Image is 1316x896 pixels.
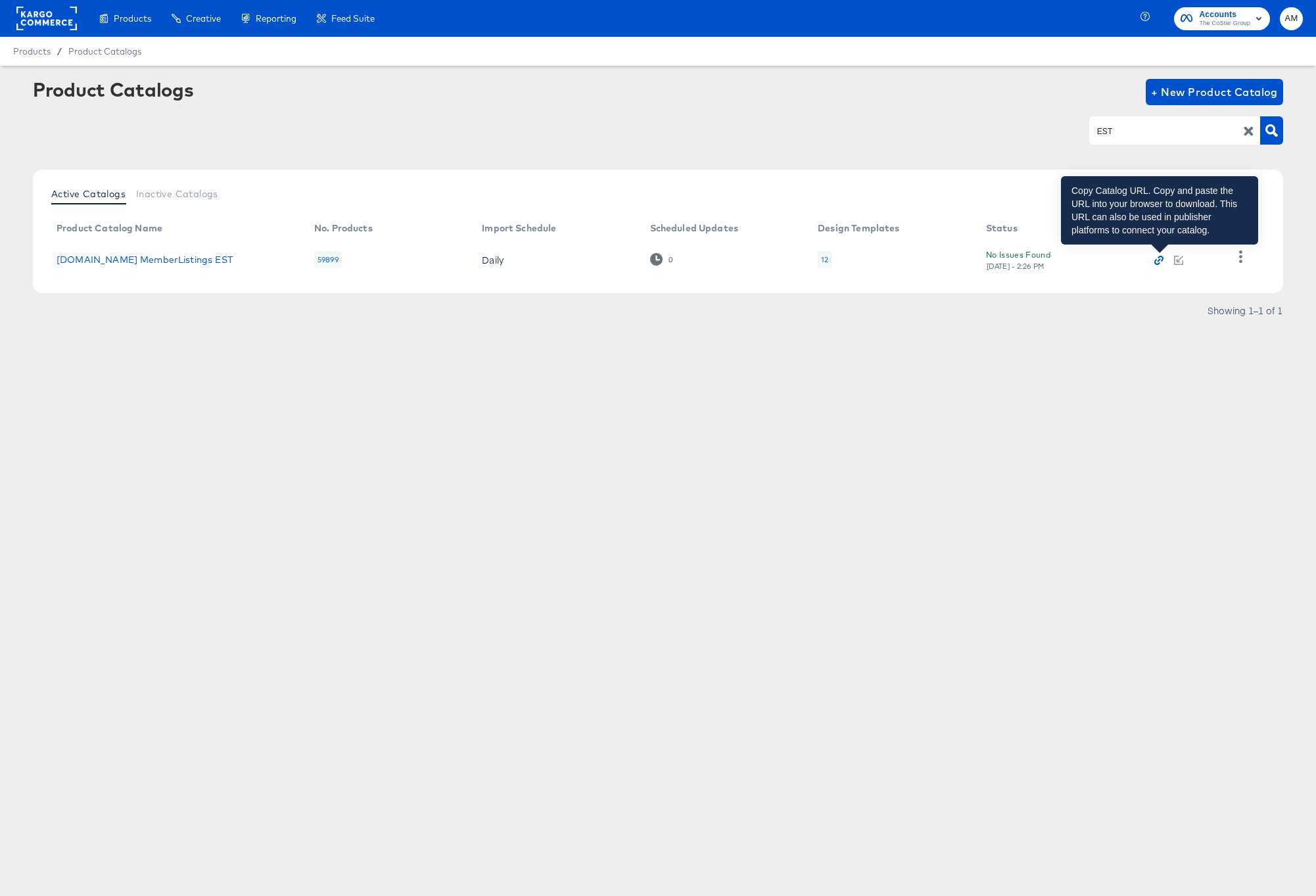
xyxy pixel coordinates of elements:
[650,253,673,266] div: 0
[1144,218,1219,239] th: Action
[471,239,639,280] td: Daily
[51,46,68,57] span: /
[314,251,342,268] div: 59899
[136,189,218,199] span: Inactive Catalogs
[68,46,141,57] a: Product Catalogs
[1285,11,1298,26] span: AM
[1280,7,1303,30] button: AM
[821,254,828,265] div: 12
[668,255,673,264] div: 0
[13,46,51,57] span: Products
[1094,124,1234,139] input: Search Product Catalogs
[818,251,832,268] div: 12
[1146,79,1283,105] button: + New Product Catalog
[33,79,193,100] div: Product Catalogs
[331,13,375,24] span: Feed Suite
[186,13,221,24] span: Creative
[1174,7,1270,30] button: AccountsThe CoStar Group
[57,223,162,233] div: Product Catalog Name
[314,223,373,233] div: No. Products
[256,13,296,24] span: Reporting
[1219,218,1269,239] th: More
[482,223,556,233] div: Import Schedule
[818,223,899,233] div: Design Templates
[1199,18,1250,29] span: The CoStar Group
[51,189,126,199] span: Active Catalogs
[975,218,1144,239] th: Status
[1199,8,1250,22] span: Accounts
[114,13,151,24] span: Products
[1151,83,1278,101] span: + New Product Catalog
[1207,306,1283,315] div: Showing 1–1 of 1
[57,254,233,265] a: [DOMAIN_NAME] MemberListings EST
[650,223,739,233] div: Scheduled Updates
